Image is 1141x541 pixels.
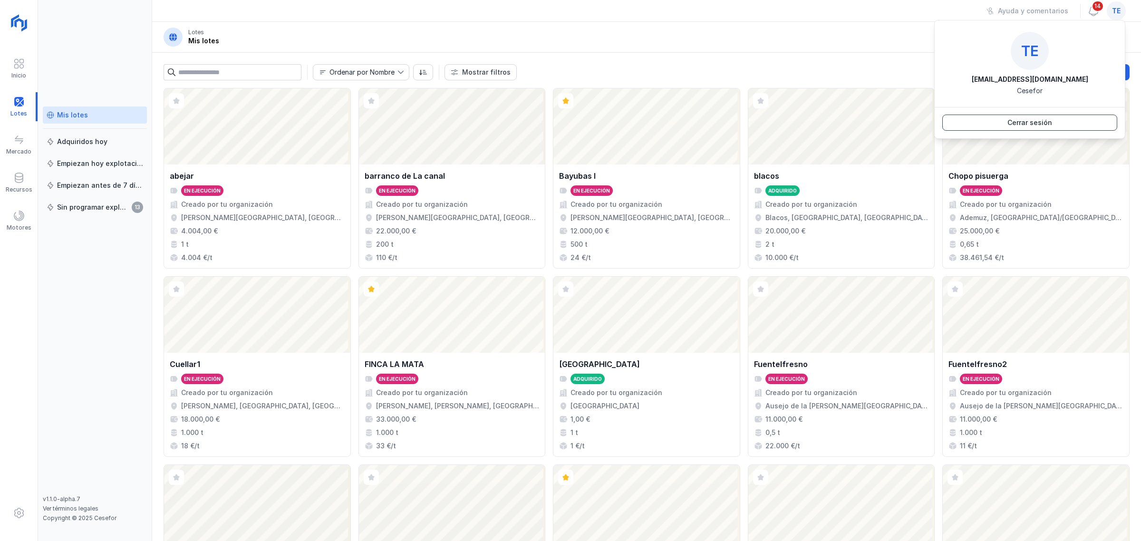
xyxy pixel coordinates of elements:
div: Ausejo de la [PERSON_NAME][GEOGRAPHIC_DATA], [GEOGRAPHIC_DATA], [GEOGRAPHIC_DATA] [960,401,1123,411]
div: 22.000 €/t [765,441,800,451]
div: En ejecución [379,376,416,382]
a: FINCA LA MATAEn ejecuciónCreado por tu organización[PERSON_NAME], [PERSON_NAME], [GEOGRAPHIC_DATA... [358,276,546,457]
div: Creado por tu organización [960,388,1052,397]
div: barranco de La canal [365,170,445,182]
div: Creado por tu organización [765,388,857,397]
div: Cesefor [1017,86,1043,96]
div: 0,5 t [765,428,780,437]
div: 25.000,00 € [960,226,999,236]
a: Sin programar explotación13 [43,199,147,216]
div: [PERSON_NAME], [GEOGRAPHIC_DATA], [GEOGRAPHIC_DATA], [GEOGRAPHIC_DATA] [181,401,345,411]
div: Lotes [188,29,204,36]
div: En ejecución [184,376,221,382]
div: 1 t [181,240,189,249]
div: Creado por tu organización [181,200,273,209]
div: 33 €/t [376,441,396,451]
div: 12.000,00 € [570,226,609,236]
div: Inicio [11,72,26,79]
a: Adquiridos hoy [43,133,147,150]
a: [GEOGRAPHIC_DATA]AdquiridoCreado por tu organización[GEOGRAPHIC_DATA]1,00 €1 t1 €/t [553,276,740,457]
div: Creado por tu organización [181,388,273,397]
a: Cuellar1En ejecuciónCreado por tu organización[PERSON_NAME], [GEOGRAPHIC_DATA], [GEOGRAPHIC_DATA]... [164,276,351,457]
span: Nombre [313,65,397,80]
a: Empiezan antes de 7 días [43,177,147,194]
div: v1.1.0-alpha.7 [43,495,147,503]
div: 38.461,54 €/t [960,253,1004,262]
div: 4.004,00 € [181,226,218,236]
a: Chopo pisuergaEn ejecuciónCreado por tu organizaciónAdemuz, [GEOGRAPHIC_DATA]/[GEOGRAPHIC_DATA], ... [942,88,1130,269]
div: blacos [754,170,779,182]
div: 4.004 €/t [181,253,213,262]
div: abejar [170,170,194,182]
div: Empiezan antes de 7 días [57,181,143,190]
div: Creado por tu organización [570,388,662,397]
div: En ejecución [963,187,999,194]
div: Ademuz, [GEOGRAPHIC_DATA]/[GEOGRAPHIC_DATA], [GEOGRAPHIC_DATA], [GEOGRAPHIC_DATA] [960,213,1123,222]
a: Ver términos legales [43,505,98,512]
div: Creado por tu organización [960,200,1052,209]
div: Sin programar explotación [57,203,129,212]
div: 18.000,00 € [181,415,220,424]
div: Cuellar1 [170,358,200,370]
span: 14 [1092,0,1104,12]
div: Creado por tu organización [376,388,468,397]
div: 500 t [570,240,588,249]
div: 1,00 € [570,415,590,424]
div: Copyright © 2025 Cesefor [43,514,147,522]
div: 11.000,00 € [765,415,803,424]
div: Creado por tu organización [376,200,468,209]
a: Fuentelfresno2En ejecuciónCreado por tu organizaciónAusejo de la [PERSON_NAME][GEOGRAPHIC_DATA], ... [942,276,1130,457]
button: Ayuda y comentarios [980,3,1074,19]
div: Recursos [6,186,32,193]
div: [PERSON_NAME][GEOGRAPHIC_DATA], [GEOGRAPHIC_DATA], [GEOGRAPHIC_DATA] [570,213,734,222]
div: 11 €/t [960,441,977,451]
div: En ejecución [379,187,416,194]
div: Cerrar sesión [1007,118,1052,127]
div: Mercado [6,148,31,155]
div: 10.000 €/t [765,253,799,262]
div: Bayubas I [559,170,596,182]
div: [PERSON_NAME][GEOGRAPHIC_DATA], [GEOGRAPHIC_DATA], [GEOGRAPHIC_DATA], [GEOGRAPHIC_DATA], [GEOGRAP... [376,213,540,222]
div: Adquirido [573,376,602,382]
div: 1.000 t [960,428,982,437]
button: Cerrar sesión [942,115,1117,131]
div: 2 t [765,240,774,249]
img: logoRight.svg [7,11,31,35]
button: Mostrar filtros [445,64,517,80]
div: 1.000 t [376,428,398,437]
div: En ejecución [768,376,805,382]
a: Bayubas IEn ejecuciónCreado por tu organización[PERSON_NAME][GEOGRAPHIC_DATA], [GEOGRAPHIC_DATA],... [553,88,740,269]
div: 20.000,00 € [765,226,805,236]
div: 24 €/t [570,253,591,262]
div: [PERSON_NAME], [PERSON_NAME], [GEOGRAPHIC_DATA], [GEOGRAPHIC_DATA] [376,401,540,411]
div: Ayuda y comentarios [998,6,1068,16]
div: FINCA LA MATA [365,358,424,370]
span: 13 [132,202,143,213]
div: Adquiridos hoy [57,137,107,146]
div: [GEOGRAPHIC_DATA] [559,358,640,370]
div: Creado por tu organización [765,200,857,209]
div: Mis lotes [57,110,88,120]
div: 1 €/t [570,441,585,451]
span: te [1021,42,1039,59]
div: 33.000,00 € [376,415,416,424]
div: Fuentelfresno [754,358,808,370]
div: Mis lotes [188,36,219,46]
span: te [1112,6,1121,16]
div: 200 t [376,240,394,249]
div: Empiezan hoy explotación [57,159,143,168]
div: Blacos, [GEOGRAPHIC_DATA], [GEOGRAPHIC_DATA], [GEOGRAPHIC_DATA] [765,213,929,222]
div: 110 €/t [376,253,397,262]
div: Creado por tu organización [570,200,662,209]
div: 11.000,00 € [960,415,997,424]
div: En ejecución [963,376,999,382]
div: Adquirido [768,187,797,194]
div: Fuentelfresno2 [948,358,1007,370]
a: Empiezan hoy explotación [43,155,147,172]
div: 0,65 t [960,240,979,249]
div: En ejecución [184,187,221,194]
div: Mostrar filtros [462,68,511,77]
div: Ausejo de la [PERSON_NAME][GEOGRAPHIC_DATA], [GEOGRAPHIC_DATA], [GEOGRAPHIC_DATA] [765,401,929,411]
div: [GEOGRAPHIC_DATA] [570,401,639,411]
div: Ordenar por Nombre [329,69,395,76]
